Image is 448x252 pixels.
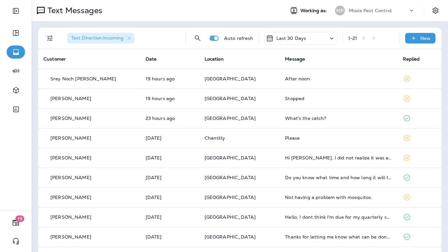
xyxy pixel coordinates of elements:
p: Aug 27, 2025 06:36 AM [146,214,194,220]
span: [GEOGRAPHIC_DATA] [205,96,256,101]
span: 19 [15,215,24,222]
span: [GEOGRAPHIC_DATA] [205,194,256,200]
button: Filters [43,32,57,45]
p: [PERSON_NAME] [50,234,91,239]
div: Please [285,135,392,141]
span: Date [146,56,157,62]
span: Location [205,56,224,62]
div: MP [335,6,345,15]
div: Text Direction:Incoming [67,33,134,43]
div: Thanks for letting me know what can be done to keep from seeing rats in the yard near my house! T... [285,234,392,239]
p: [PERSON_NAME] [50,96,91,101]
p: [PERSON_NAME] [50,135,91,141]
span: [GEOGRAPHIC_DATA] [205,76,256,82]
div: Hi Steven, I did not realize it was an extra charge. We will pass. Thank you [285,155,392,160]
button: Settings [430,5,441,16]
span: Chantilly [205,135,225,141]
span: [GEOGRAPHIC_DATA] [205,115,256,121]
span: Customer [43,56,66,62]
p: Aug 27, 2025 05:26 PM [146,76,194,81]
div: After noon [285,76,392,81]
p: Aug 27, 2025 07:59 AM [146,195,194,200]
p: Last 30 Days [276,36,306,41]
p: Aug 27, 2025 08:37 AM [146,155,194,160]
p: New [420,36,431,41]
p: Aug 27, 2025 08:23 AM [146,175,194,180]
p: Text Messages [45,6,102,15]
span: [GEOGRAPHIC_DATA] [205,155,256,161]
p: [PERSON_NAME] [50,195,91,200]
div: Not having a problem with mosquitos. [285,195,392,200]
p: Aug 27, 2025 01:03 PM [146,116,194,121]
span: Working as: [300,8,328,14]
div: Stopped [285,96,392,101]
p: Aug 27, 2025 11:50 AM [146,135,194,141]
span: [GEOGRAPHIC_DATA] [205,175,256,181]
button: Expand Sidebar [7,4,25,17]
button: 19 [7,216,25,229]
p: [PERSON_NAME] [50,214,91,220]
div: 1 - 21 [348,36,357,41]
p: [PERSON_NAME] [50,175,91,180]
span: Text Direction : Incoming [71,35,124,41]
div: Hello, I dont think I'm due for my quarterly service yet, but I've been seeing a lot of pests in ... [285,214,392,220]
button: Search Messages [191,32,204,45]
p: Srey Noch [PERSON_NAME] [50,76,116,81]
p: Auto refresh [224,36,253,41]
p: Aug 26, 2025 05:19 PM [146,234,194,239]
span: [GEOGRAPHIC_DATA] [205,234,256,240]
div: Do you know what time and how long it will take? [285,175,392,180]
span: Message [285,56,305,62]
span: [GEOGRAPHIC_DATA] [205,214,256,220]
p: Moxie Pest Control [349,8,392,13]
span: Replied [403,56,420,62]
p: [PERSON_NAME] [50,155,91,160]
div: What's the catch? [285,116,392,121]
p: [PERSON_NAME] [50,116,91,121]
p: Aug 27, 2025 04:39 PM [146,96,194,101]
